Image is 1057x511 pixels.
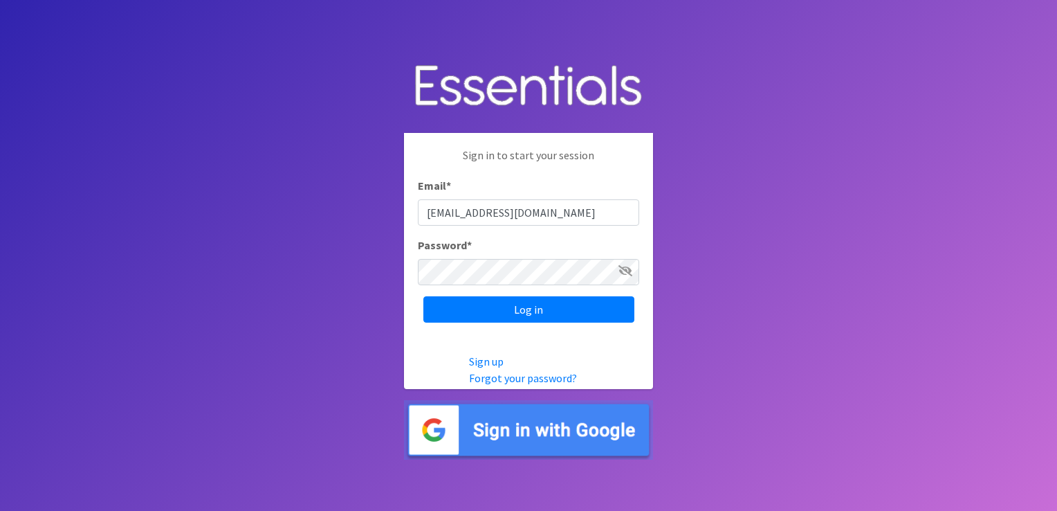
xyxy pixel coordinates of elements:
abbr: required [446,179,451,192]
input: Log in [423,296,634,323]
label: Password [418,237,472,253]
abbr: required [467,238,472,252]
img: Human Essentials [404,51,653,123]
p: Sign in to start your session [418,147,639,177]
a: Forgot your password? [469,371,577,385]
img: Sign in with Google [404,400,653,460]
a: Sign up [469,355,504,368]
label: Email [418,177,451,194]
